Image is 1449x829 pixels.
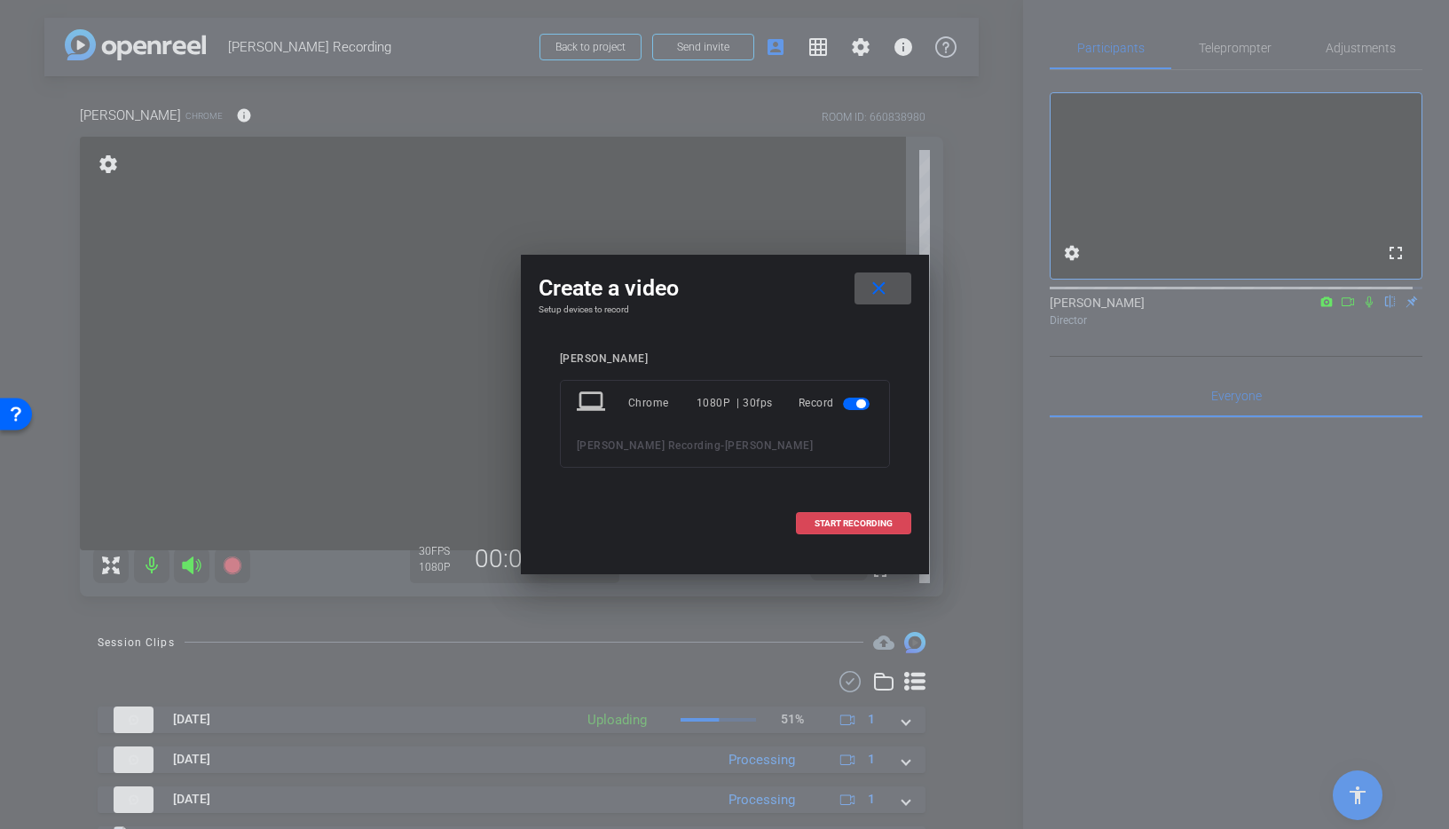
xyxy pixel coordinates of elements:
[815,519,893,528] span: START RECORDING
[560,352,890,366] div: [PERSON_NAME]
[628,387,697,419] div: Chrome
[799,387,873,419] div: Record
[539,304,911,315] h4: Setup devices to record
[868,278,890,300] mat-icon: close
[577,387,609,419] mat-icon: laptop
[721,439,725,452] span: -
[697,387,773,419] div: 1080P | 30fps
[539,272,911,304] div: Create a video
[796,512,911,534] button: START RECORDING
[725,439,814,452] span: [PERSON_NAME]
[577,439,721,452] span: [PERSON_NAME] Recording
